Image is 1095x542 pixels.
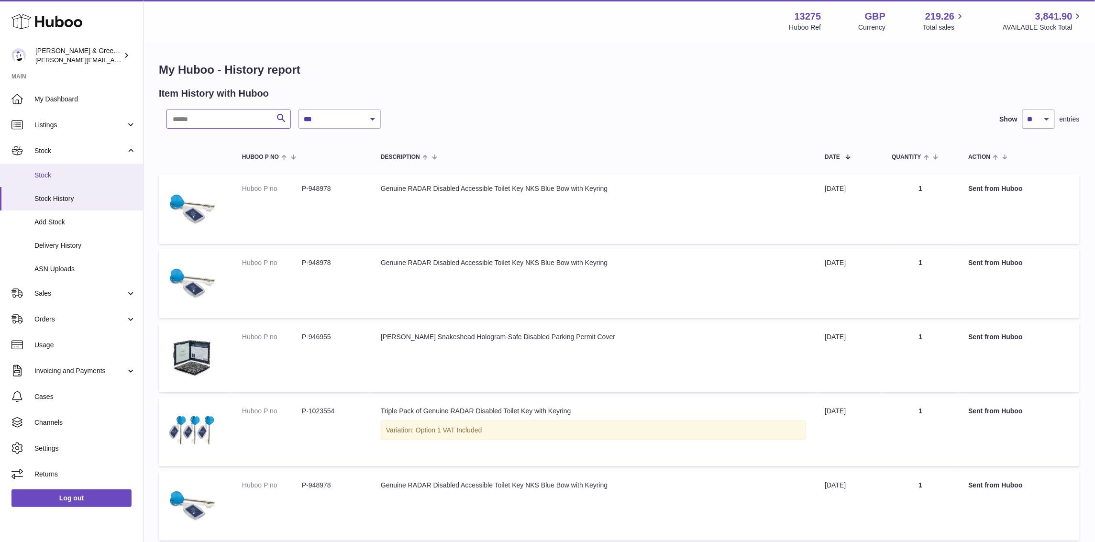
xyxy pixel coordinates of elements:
[859,23,886,32] div: Currency
[34,194,136,203] span: Stock History
[816,175,883,244] td: [DATE]
[242,258,302,267] dt: Huboo P no
[302,332,362,342] dd: P-946955
[34,315,126,324] span: Orders
[883,397,959,466] td: 1
[34,289,126,298] span: Sales
[35,56,192,64] span: [PERSON_NAME][EMAIL_ADDRESS][DOMAIN_NAME]
[159,87,269,100] h2: Item History with Huboo
[34,392,136,401] span: Cases
[883,175,959,244] td: 1
[168,332,216,380] img: $_57.JPG
[242,481,302,490] dt: Huboo P no
[923,10,965,32] a: 219.26 Total sales
[969,259,1023,266] strong: Sent from Huboo
[1000,115,1018,124] label: Show
[168,407,216,454] img: Untitled_design_6b39eecb-c31b-464a-a983-b07d6a3803c4.png
[242,407,302,416] dt: Huboo P no
[371,471,816,541] td: Genuine RADAR Disabled Accessible Toilet Key NKS Blue Bow with Keyring
[816,323,883,392] td: [DATE]
[242,332,302,342] dt: Huboo P no
[892,154,921,160] span: Quantity
[34,444,136,453] span: Settings
[168,258,216,306] img: $_57.JPG
[34,121,126,130] span: Listings
[371,323,816,392] td: [PERSON_NAME] Snakeshead Hologram-Safe Disabled Parking Permit Cover
[302,481,362,490] dd: P-948978
[34,341,136,350] span: Usage
[969,333,1023,341] strong: Sent from Huboo
[168,481,216,529] img: $_57.JPG
[883,323,959,392] td: 1
[816,397,883,466] td: [DATE]
[34,171,136,180] span: Stock
[883,471,959,541] td: 1
[1035,10,1073,23] span: 3,841.90
[925,10,954,23] span: 219.26
[371,397,816,466] td: Triple Pack of Genuine RADAR Disabled Toilet Key with Keyring
[302,407,362,416] dd: P-1023554
[371,175,816,244] td: Genuine RADAR Disabled Accessible Toilet Key NKS Blue Bow with Keyring
[381,154,420,160] span: Description
[969,154,991,160] span: Action
[34,95,136,104] span: My Dashboard
[816,249,883,318] td: [DATE]
[789,23,821,32] div: Huboo Ref
[816,471,883,541] td: [DATE]
[969,481,1023,489] strong: Sent from Huboo
[242,184,302,193] dt: Huboo P no
[1003,23,1084,32] span: AVAILABLE Stock Total
[371,249,816,318] td: Genuine RADAR Disabled Accessible Toilet Key NKS Blue Bow with Keyring
[11,489,132,507] a: Log out
[34,241,136,250] span: Delivery History
[1003,10,1084,32] a: 3,841.90 AVAILABLE Stock Total
[242,154,279,160] span: Huboo P no
[11,48,26,63] img: ellen@bluebadgecompany.co.uk
[825,154,841,160] span: Date
[34,366,126,376] span: Invoicing and Payments
[34,470,136,479] span: Returns
[35,46,122,65] div: [PERSON_NAME] & Green Ltd
[34,218,136,227] span: Add Stock
[34,418,136,427] span: Channels
[381,420,806,440] div: Variation: Option 1 VAT Included
[883,249,959,318] td: 1
[34,146,126,155] span: Stock
[969,407,1023,415] strong: Sent from Huboo
[795,10,821,23] strong: 13275
[302,258,362,267] dd: P-948978
[1060,115,1080,124] span: entries
[969,185,1023,192] strong: Sent from Huboo
[923,23,965,32] span: Total sales
[159,62,1080,77] h1: My Huboo - History report
[168,184,216,232] img: $_57.JPG
[302,184,362,193] dd: P-948978
[34,265,136,274] span: ASN Uploads
[865,10,885,23] strong: GBP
